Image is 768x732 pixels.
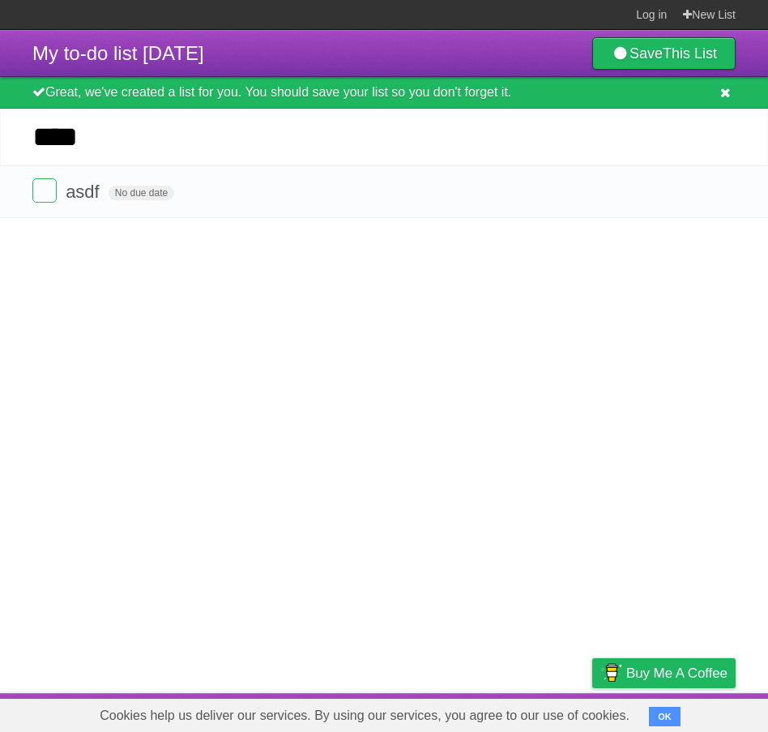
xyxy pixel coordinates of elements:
a: Terms [516,697,552,728]
a: About [377,697,411,728]
span: No due date [109,186,174,200]
span: Buy me a coffee [626,659,727,687]
a: SaveThis List [592,37,736,70]
b: This List [663,45,717,62]
img: Buy me a coffee [600,659,622,687]
a: Privacy [571,697,613,728]
a: Buy me a coffee [592,658,736,688]
span: Cookies help us deliver our services. By using our services, you agree to our use of cookies. [83,700,646,732]
button: OK [649,707,681,726]
span: asdf [66,182,104,202]
label: Done [32,178,57,203]
span: My to-do list [DATE] [32,42,204,64]
a: Suggest a feature [634,697,736,728]
a: Developers [430,697,496,728]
